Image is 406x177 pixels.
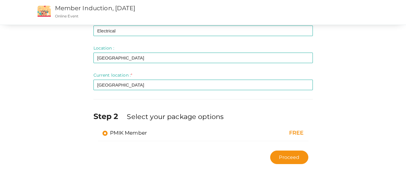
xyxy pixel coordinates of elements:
span: Proceed [279,154,299,161]
label: Location : [93,45,114,51]
label: Current location : [93,72,133,78]
label: PMIK Member [102,129,147,136]
a: Member Induction, [DATE] [55,5,135,12]
img: event2.png [38,6,51,17]
label: Step 2 [93,111,126,122]
p: Online Event [55,14,258,19]
label: Select your package options [127,112,224,121]
button: Proceed [270,151,308,164]
div: FREE [244,129,304,137]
